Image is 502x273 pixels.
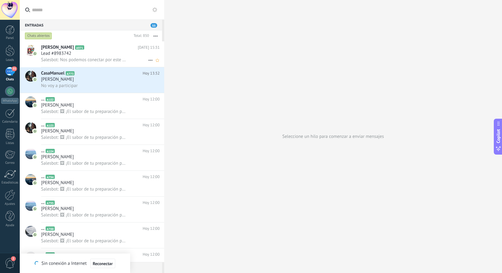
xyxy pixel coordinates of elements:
div: Ajustes [1,202,19,206]
span: Hoy 12:00 [143,122,160,128]
span: Lead #8983742 [41,51,71,57]
span: [PERSON_NAME] [41,206,74,212]
img: icon [33,233,37,237]
button: Reconectar [90,259,115,268]
img: icon [33,207,37,211]
span: A103 [46,123,54,127]
span: ... [41,174,44,180]
span: Salesbot: 🖼 ¡El sabor de tu preparación puede llevarte hasta [GEOGRAPHIC_DATA][PERSON_NAME]! 🏝️✨ ... [41,186,126,192]
div: Chats abiertos [25,32,52,40]
a: avataricon...A103Hoy 12:00[PERSON_NAME]Salesbot: 🖼 ¡El sabor de tu preparación puede llevarte has... [20,119,164,145]
span: Hoy 12:00 [143,226,160,232]
span: [PERSON_NAME] [41,128,74,134]
div: Ayuda [1,223,19,227]
span: Hoy 13:32 [143,70,160,76]
div: WhatsApp [1,98,19,104]
span: Hoy 12:00 [143,96,160,102]
span: A788 [46,226,54,231]
div: Calendario [1,120,19,124]
a: avataricon[PERSON_NAME]A971[DATE] 15:31Lead #8983742Salesbot: Nos podemos conectar por este link:... [20,41,164,67]
span: [PERSON_NAME] [41,44,74,51]
span: Salesbot: 🖼 ¡El sabor de tu preparación puede llevarte hasta [GEOGRAPHIC_DATA][PERSON_NAME]! 🏝️✨ ... [41,160,126,166]
div: Estadísticas [1,181,19,185]
span: [DATE] 15:31 [138,44,160,51]
span: Salesbot: Nos podemos conectar por este link: VIRTUAL - Instituto Iberoamericano de Recreación Tu... [41,57,126,63]
span: Salesbot: 🖼 ¡El sabor de tu preparación puede llevarte hasta [GEOGRAPHIC_DATA][PERSON_NAME]! 🏝️✨ ... [41,135,126,140]
span: ... [41,251,44,257]
img: icon [33,129,37,133]
span: ... [41,226,44,232]
span: A795 [46,201,54,205]
span: No voy a participar [41,83,78,89]
span: [PERSON_NAME] [41,180,74,186]
a: avataricon...A788Hoy 12:00[PERSON_NAME]Salesbot: 🖼 ¡El sabor de tu preparación puede llevarte has... [20,222,164,248]
span: Hoy 12:00 [143,174,160,180]
span: [PERSON_NAME] [41,76,74,82]
span: Salesbot: 🖼 ¡El sabor de tu preparación puede llevarte hasta [GEOGRAPHIC_DATA][PERSON_NAME]! 🏝️✨ ... [41,238,126,244]
div: Correo [1,161,19,165]
span: A971 [75,45,84,50]
span: ... [41,122,44,128]
span: 55 [12,66,17,71]
a: avataricon...A794Hoy 12:00[PERSON_NAME]Salesbot: 🖼 ¡El sabor de tu preparación puede llevarte has... [20,171,164,196]
a: avataricon...A795Hoy 12:00[PERSON_NAME]Salesbot: 🖼 ¡El sabor de tu preparación puede llevarte has... [20,197,164,222]
span: CasaManuel [41,70,64,76]
span: 55 [151,23,157,28]
img: icon [33,155,37,159]
div: Listas [1,141,19,145]
div: Entradas [20,19,162,30]
span: Hoy 12:00 [143,200,160,206]
span: ... [41,96,44,102]
span: Copilot [495,129,501,143]
span: A792 [46,252,54,257]
span: [PERSON_NAME] [41,154,74,160]
span: Hoy 12:00 [143,251,160,257]
img: icon [33,77,37,82]
img: icon [33,181,37,185]
div: Total: 850 [131,33,149,39]
span: A794 [46,175,54,179]
span: A104 [46,149,54,153]
a: avataricon...A104Hoy 12:00[PERSON_NAME]Salesbot: 🖼 ¡El sabor de tu preparación puede llevarte has... [20,145,164,170]
span: Reconectar [93,261,113,266]
div: Sin conexión a Internet [35,258,115,268]
div: Panel [1,36,19,40]
span: 2 [11,256,16,261]
span: Hoy 12:00 [143,148,160,154]
span: Salesbot: 🖼 ¡El sabor de tu preparación puede llevarte hasta [GEOGRAPHIC_DATA][PERSON_NAME]! 🏝️✨ ... [41,212,126,218]
div: Chats [1,78,19,82]
span: [PERSON_NAME] [41,102,74,108]
span: ... [41,148,44,154]
span: Salesbot: 🖼 ¡El sabor de tu preparación puede llevarte hasta [GEOGRAPHIC_DATA][PERSON_NAME]! 🏝️✨ ... [41,109,126,114]
a: avatariconCasaManuelA773Hoy 13:32[PERSON_NAME]No voy a participar [20,67,164,93]
span: [PERSON_NAME] [41,232,74,238]
div: Leads [1,58,19,62]
button: Más [149,30,162,41]
img: icon [33,51,37,56]
a: avataricon...A102Hoy 12:00[PERSON_NAME]Salesbot: 🖼 ¡El sabor de tu preparación puede llevarte has... [20,93,164,119]
span: A773 [66,71,74,75]
img: icon [33,103,37,107]
span: A102 [46,97,54,101]
span: ... [41,200,44,206]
